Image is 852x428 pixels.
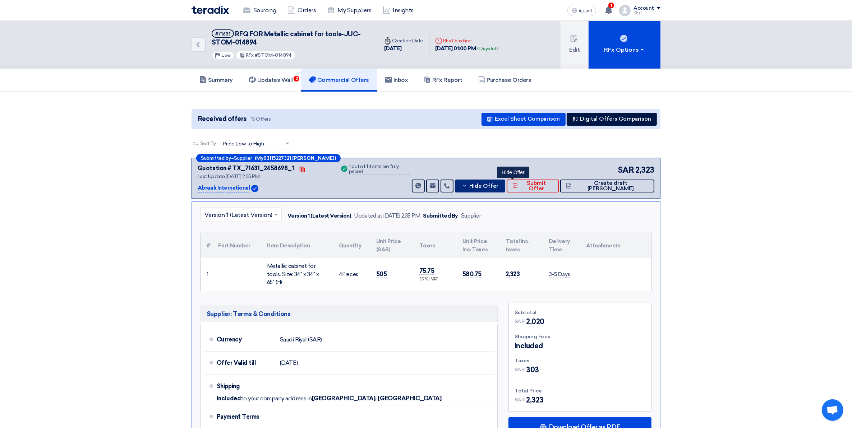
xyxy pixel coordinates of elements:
h5: Inbox [385,76,408,84]
span: 505 [376,270,387,278]
div: Payment Terms [217,408,486,425]
span: 75.75 [419,267,434,275]
a: My Suppliers [322,3,377,18]
span: Last Update [198,173,225,180]
div: Hide Offer [497,167,529,178]
th: Quantity [333,233,370,258]
span: [GEOGRAPHIC_DATA], [GEOGRAPHIC_DATA] [312,395,442,402]
span: Low [221,53,231,58]
div: Submitted By [423,212,458,220]
span: #STOM-014894 [255,52,292,58]
a: Summary [192,69,241,92]
th: Total Inc. taxes [500,233,543,258]
span: to your company address in [241,395,312,402]
a: RFx Report [416,69,470,92]
th: Delivery Time [543,233,580,258]
span: SAR [515,396,525,404]
div: (15 %) VAT [419,276,451,283]
h5: RFQ FOR Metallic cabinet for tools-JUC-STOM-014894 [212,29,370,47]
div: Creation Date [384,37,423,45]
span: 3-5 Days [549,271,570,278]
span: Create draft [PERSON_NAME] [573,181,649,191]
span: 4 [339,271,342,278]
div: [DATE] [384,45,423,53]
th: Unit Price Inc. Taxes [457,233,500,258]
div: Supplier [461,212,481,220]
div: [DATE] 01:00 PM [435,45,499,53]
span: 2 [294,76,299,82]
div: Saudi Riyal (SAR) [280,333,322,346]
div: Updated at [DATE] 2:35 PM [354,212,420,220]
div: Shipping Fees [515,333,645,340]
span: SAR [515,366,525,373]
span: RFx [246,52,254,58]
span: Submitted by [201,156,231,160]
span: SAR [515,318,525,325]
h5: Purchase Orders [478,76,531,84]
span: Submit Offer [520,181,553,191]
button: العربية [567,5,596,16]
th: # [201,233,212,258]
span: Price Low to High [223,140,264,148]
div: 1 out of 1 items are fully priced [349,164,410,175]
td: Pieces [333,258,370,291]
h5: Commercial Offers [309,76,369,84]
div: Subtotal [515,309,645,316]
span: 2,323 [635,164,654,176]
div: Shipping [217,378,274,395]
span: 303 [526,364,539,375]
a: Orders [282,3,322,18]
div: Metallic cabinet for tools. Size: 34" x 34" x 65" (H) [267,262,327,287]
th: Attachments [580,233,651,258]
a: Updates Wall2 [241,69,301,92]
button: Digital Offers Comparison [567,113,657,126]
p: Abraak International [198,184,250,192]
div: Offer Valid till [217,354,274,372]
th: Unit Price (SAR) [370,233,414,258]
a: Inbox [377,69,416,92]
a: Commercial Offers [301,69,377,92]
div: RFx Options [604,46,645,54]
span: Sort By [200,140,216,147]
div: 7 Days left [476,45,499,52]
th: Item Description [261,233,333,258]
button: Edit [561,21,589,69]
h5: RFx Report [424,76,462,84]
span: Included [217,395,241,402]
th: Part Number [212,233,261,258]
a: Insights [377,3,419,18]
button: RFx Options [589,21,660,69]
button: Excel Sheet Comparison [482,113,566,126]
span: 15 Offers [251,116,271,122]
img: Verified Account [251,185,258,192]
span: العربية [579,8,592,13]
img: Teradix logo [192,6,229,14]
h5: Updates Wall [249,76,293,84]
span: SAR [618,164,634,176]
th: Taxes [414,233,457,258]
div: Quotation # TX_71631_2458698_1 [198,164,294,173]
span: 580.75 [462,270,482,278]
span: Received offers [198,114,247,124]
span: Hide Offer [469,183,498,189]
div: Open chat [822,399,843,421]
a: Purchase Orders [470,69,539,92]
div: #71631 [215,32,230,36]
b: (My03115227321 [PERSON_NAME]) [255,156,336,160]
button: Submit Offer [507,180,559,192]
img: profile_test.png [619,5,631,16]
span: [DATE] 2:35 PM [226,173,259,180]
span: 2,323 [506,270,520,278]
a: Sourcing [238,3,282,18]
span: Supplier [234,156,252,160]
span: 2,020 [526,316,544,327]
div: Currency [217,331,274,348]
td: 1 [201,258,212,291]
div: Version 1 (Latest Version) [287,212,351,220]
div: Taxes [515,357,645,364]
div: – [196,154,341,162]
button: Hide Offer [455,180,505,192]
h5: Supplier: Terms & Conditions [201,306,498,322]
div: Khalil [634,11,660,15]
span: 2,323 [526,395,544,405]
